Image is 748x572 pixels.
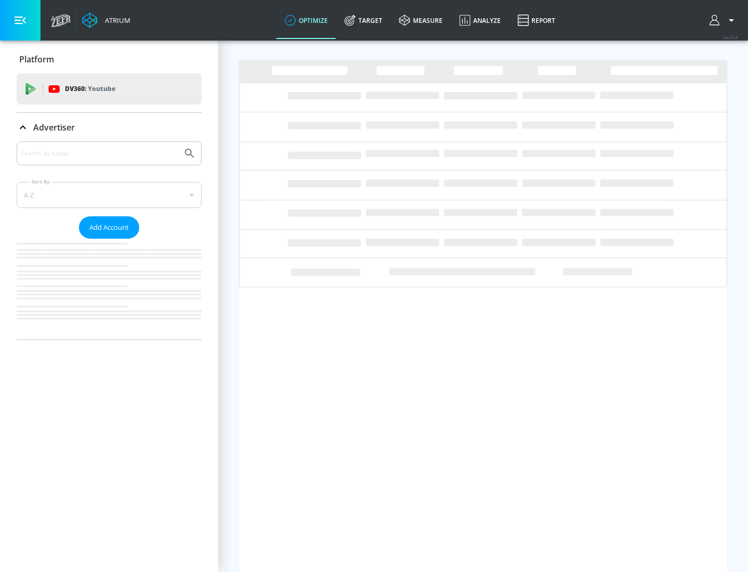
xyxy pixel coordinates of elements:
input: Search by name [21,147,178,160]
div: Advertiser [17,141,202,340]
a: measure [391,2,451,39]
a: Report [509,2,564,39]
span: Add Account [89,222,129,233]
a: optimize [276,2,336,39]
div: Advertiser [17,113,202,142]
div: A-Z [17,182,202,208]
a: Target [336,2,391,39]
label: Sort By [30,178,52,185]
a: Analyze [451,2,509,39]
p: Platform [19,54,54,65]
div: Platform [17,45,202,74]
div: DV360: Youtube [17,73,202,105]
a: Atrium [82,12,130,28]
span: v 4.25.4 [723,34,738,40]
p: Advertiser [33,122,75,133]
div: Atrium [101,16,130,25]
p: Youtube [88,83,115,94]
p: DV360: [65,83,115,95]
nav: list of Advertiser [17,239,202,340]
button: Add Account [79,216,139,239]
